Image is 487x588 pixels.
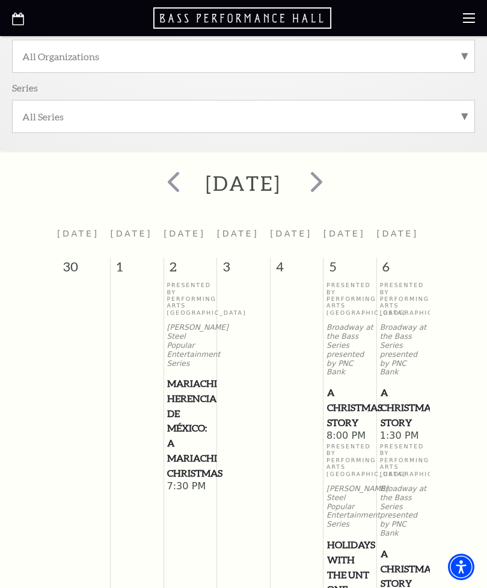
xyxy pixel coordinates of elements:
span: 1 [111,258,164,282]
p: Presented By Performing Arts [GEOGRAPHIC_DATA] [380,282,427,316]
span: 4 [271,258,323,282]
span: A Christmas Story [381,385,427,430]
h2: [DATE] [206,172,281,196]
span: 5 [323,258,376,282]
span: 7:30 PM [167,480,213,494]
p: Presented By Performing Arts [GEOGRAPHIC_DATA] [326,282,373,316]
span: [DATE] [111,229,153,238]
p: Series [12,81,38,94]
span: Mariachi Herencia de México: A Mariachi Christmas [167,376,213,480]
a: Open this option [153,6,334,30]
span: 8:00 PM [326,430,373,443]
a: Open this option [12,10,24,27]
a: A Christmas Story [380,385,427,430]
button: next [293,162,337,205]
span: A Christmas Story [327,385,373,430]
span: [DATE] [270,229,312,238]
span: 30 [57,258,110,282]
p: Presented By Performing Arts [GEOGRAPHIC_DATA] [380,443,427,477]
span: [DATE] [217,229,259,238]
p: [PERSON_NAME] Steel Popular Entertainment Series [167,323,213,368]
a: Mariachi Herencia de México: A Mariachi Christmas [167,376,213,480]
p: Presented By Performing Arts [GEOGRAPHIC_DATA] [167,282,213,316]
span: [DATE] [376,229,418,238]
p: [PERSON_NAME] Steel Popular Entertainment Series [326,484,373,529]
span: 3 [217,258,270,282]
p: Presented By Performing Arts [GEOGRAPHIC_DATA] [326,443,373,477]
label: All Series [22,110,465,123]
span: [DATE] [323,229,366,238]
span: [DATE] [57,229,99,238]
p: Broadway at the Bass Series presented by PNC Bank [380,323,427,377]
p: Broadway at the Bass Series presented by PNC Bank [326,323,373,377]
button: prev [150,162,194,205]
span: 1:30 PM [380,430,427,443]
span: [DATE] [164,229,206,238]
p: Broadway at the Bass Series presented by PNC Bank [380,484,427,538]
div: Accessibility Menu [448,554,474,580]
a: A Christmas Story [326,385,373,430]
label: All Organizations [22,50,465,63]
span: 6 [377,258,430,282]
span: 2 [164,258,217,282]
